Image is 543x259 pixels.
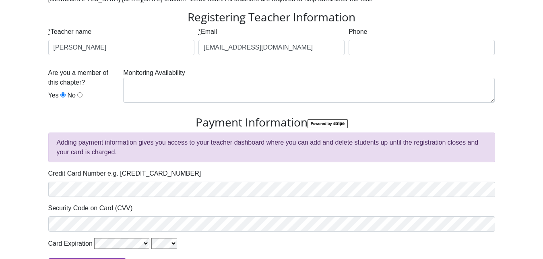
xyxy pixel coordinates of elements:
label: Phone [349,27,367,37]
label: Credit Card Number e.g. [CREDIT_CARD_NUMBER] [48,169,201,178]
label: Teacher name [48,27,92,37]
abbr: required [48,28,51,35]
abbr: required [198,28,201,35]
label: Card Expiration [48,239,93,249]
h3: Registering Teacher Information [48,10,495,24]
label: Email [198,27,217,37]
div: Adding payment information gives you access to your teacher dashboard where you can add and delet... [48,133,495,162]
label: Yes [48,91,59,100]
label: No [68,91,76,100]
label: Security Code on Card (CVV) [48,203,133,213]
div: Monitoring Availability [121,68,497,109]
h3: Payment Information [48,116,495,129]
label: Are you a member of this chapter? [48,68,120,87]
img: StripeBadge-6abf274609356fb1c7d224981e4c13d8e07f95b5cc91948bd4e3604f74a73e6b.png [308,119,348,128]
